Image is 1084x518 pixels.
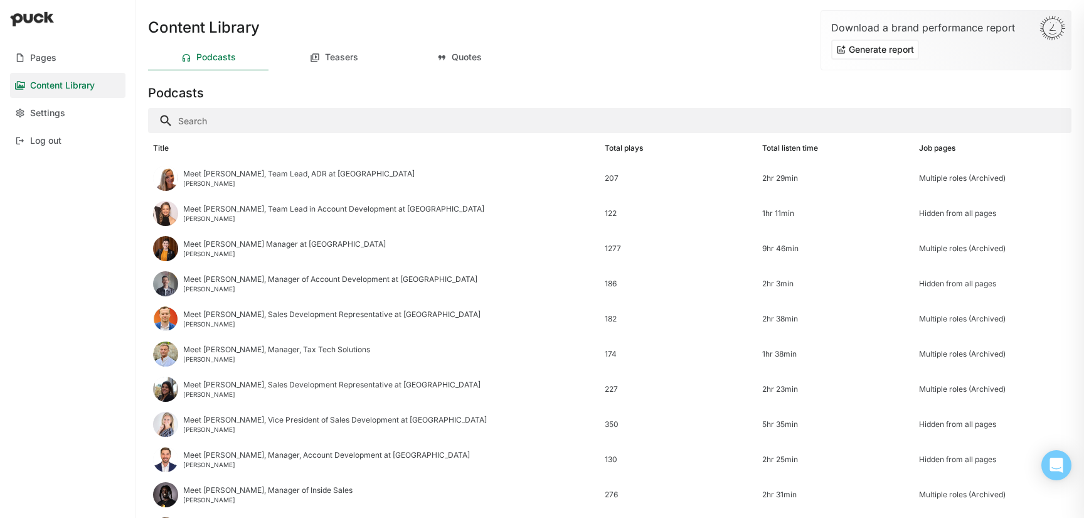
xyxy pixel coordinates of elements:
div: Multiple roles (Archived) [919,385,1066,394]
div: [PERSON_NAME] [183,355,370,363]
div: 186 [605,279,752,288]
div: 130 [605,455,752,464]
div: 1hr 38min [762,350,910,359]
div: [PERSON_NAME] [183,250,386,257]
div: Log out [30,136,61,146]
div: 2hr 38min [762,315,910,323]
div: Hidden from all pages [919,279,1066,288]
img: Sun-D3Rjj4Si.svg [1039,16,1066,41]
div: 9hr 46min [762,244,910,253]
button: Generate report [831,40,919,60]
div: Meet [PERSON_NAME], Manager, Tax Tech Solutions [183,345,370,354]
div: 227 [605,385,752,394]
div: Meet [PERSON_NAME], Manager of Account Development at [GEOGRAPHIC_DATA] [183,275,477,284]
div: Multiple roles (Archived) [919,315,1066,323]
div: Multiple roles (Archived) [919,350,1066,359]
h3: Podcasts [148,85,204,100]
div: 182 [605,315,752,323]
div: Total plays [605,144,643,153]
div: [PERSON_NAME] [183,426,487,433]
div: 2hr 23min [762,385,910,394]
div: [PERSON_NAME] [183,496,353,504]
div: 1hr 11min [762,209,910,218]
div: [PERSON_NAME] [183,320,481,328]
input: Search [148,108,1071,133]
div: Hidden from all pages [919,455,1066,464]
div: Meet [PERSON_NAME], Sales Development Representative at [GEOGRAPHIC_DATA] [183,380,481,389]
a: Pages [10,45,125,70]
a: Content Library [10,73,125,98]
div: Meet [PERSON_NAME], Manager of Inside Sales [183,486,353,495]
div: 207 [605,174,752,183]
div: Meet [PERSON_NAME], Team Lead in Account Development at [GEOGRAPHIC_DATA] [183,205,484,213]
div: [PERSON_NAME] [183,215,484,222]
div: 2hr 29min [762,174,910,183]
div: 2hr 25min [762,455,910,464]
a: Settings [10,100,125,126]
div: 350 [605,420,752,429]
div: Hidden from all pages [919,420,1066,429]
div: Meet [PERSON_NAME], Vice President of Sales Development at [GEOGRAPHIC_DATA] [183,416,487,424]
div: Meet [PERSON_NAME], Team Lead, ADR at [GEOGRAPHIC_DATA] [183,170,415,178]
div: Multiple roles (Archived) [919,490,1066,499]
div: Multiple roles (Archived) [919,244,1066,253]
div: 1277 [605,244,752,253]
div: 174 [605,350,752,359]
div: 2hr 3min [762,279,910,288]
div: 5hr 35min [762,420,910,429]
div: Hidden from all pages [919,209,1066,218]
div: [PERSON_NAME] [183,391,481,398]
div: Pages [30,53,56,63]
div: 276 [605,490,752,499]
div: Teasers [325,52,358,63]
div: [PERSON_NAME] [183,180,415,187]
div: [PERSON_NAME] [183,285,477,293]
div: Settings [30,108,65,119]
div: Meet [PERSON_NAME] Manager at [GEOGRAPHIC_DATA] [183,240,386,249]
div: 122 [605,209,752,218]
div: Quotes [452,52,482,63]
div: Download a brand performance report [831,21,1061,35]
div: Job pages [919,144,955,153]
div: Meet [PERSON_NAME], Sales Development Representative at [GEOGRAPHIC_DATA] [183,310,481,319]
div: Content Library [30,80,95,91]
div: Meet [PERSON_NAME], Manager, Account Development at [GEOGRAPHIC_DATA] [183,451,470,460]
div: Title [153,144,169,153]
div: 2hr 31min [762,490,910,499]
h1: Content Library [148,20,260,35]
div: Open Intercom Messenger [1041,450,1071,480]
div: Multiple roles (Archived) [919,174,1066,183]
div: Total listen time [762,144,818,153]
div: Podcasts [196,52,236,63]
div: [PERSON_NAME] [183,461,470,468]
